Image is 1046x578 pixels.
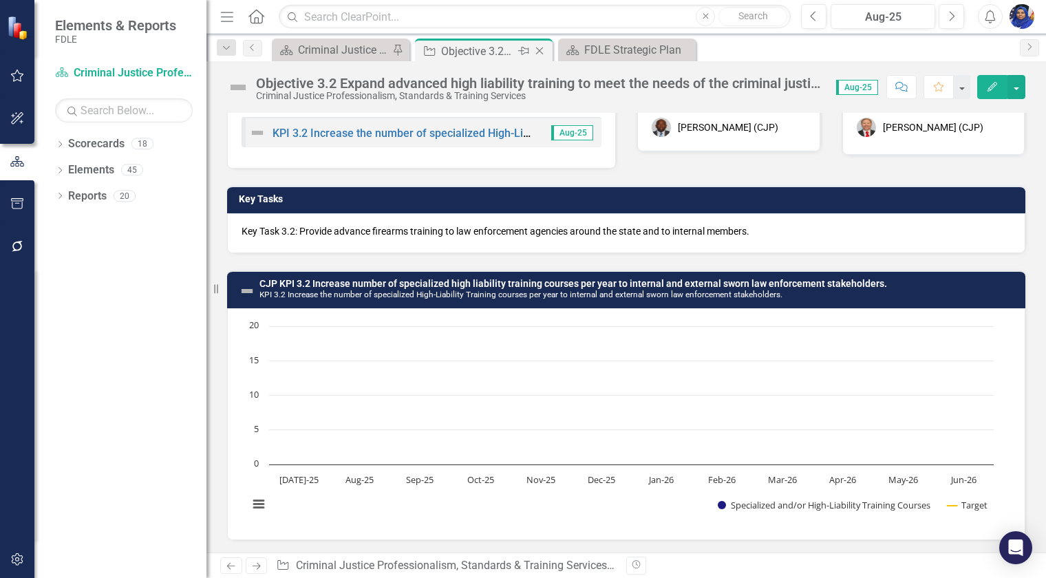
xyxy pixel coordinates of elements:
div: Criminal Justice Professionalism, Standards & Training Services [256,91,822,101]
a: KPI 3.2 Increase the number of specialized High-Liability Training courses per year to internal a... [273,127,989,140]
text: 5 [254,422,259,435]
div: Criminal Justice Professionalism, Standards & Training Services Landing Page [298,41,389,58]
text: Nov-25 [526,473,555,486]
div: » » [276,558,616,574]
img: ClearPoint Strategy [7,16,31,40]
div: Chart. Highcharts interactive chart. [242,319,1011,526]
a: Reports [68,189,107,204]
input: Search Below... [55,98,193,122]
input: Search ClearPoint... [279,5,791,29]
span: Elements & Reports [55,17,176,34]
text: 20 [249,319,259,331]
p: Key Task 3.2: Provide advance firearms training to law enforcement agencies around the state and ... [242,224,1011,238]
text: 10 [249,388,259,400]
div: 20 [114,190,136,202]
button: View chart menu, Chart [248,494,268,513]
div: Objective 3.2 Expand advanced high liability training to meet the needs of the criminal justice c... [256,76,822,91]
img: Somi Akter [1010,4,1034,29]
text: Mar-26 [768,473,797,486]
button: Show Specialized and/or High-Liability Training Courses [718,499,933,511]
button: Aug-25 [831,4,935,29]
small: KPI 3.2 Increase the number of specialized High-Liability Training courses per year to internal a... [259,290,782,299]
text: Sep-25 [406,473,434,486]
small: FDLE [55,34,176,45]
button: Show Target [948,499,988,511]
img: Chad Brown [652,118,671,137]
text: Dec-25 [588,473,615,486]
div: 18 [131,138,153,150]
div: Open Intercom Messenger [999,531,1032,564]
h3: Key Tasks [239,194,1018,204]
text: Oct-25 [467,473,494,486]
text: Jan-26 [648,473,674,486]
a: CJP KPI 3.2 Increase number of specialized high liability training courses per year to internal a... [259,278,887,289]
div: Objective 3.2 Expand advanced high liability training to meet the needs of the criminal justice c... [441,43,515,60]
div: FDLE Strategic Plan [584,41,692,58]
a: Criminal Justice Professionalism, Standards & Training Services [55,65,193,81]
button: Search [718,7,787,26]
a: Criminal Justice Professionalism, Standards & Training Services Landing Page [275,41,389,58]
text: Aug-25 [345,473,374,486]
img: Brett Kirkland [857,118,876,137]
img: Not Defined [239,283,255,299]
a: Criminal Justice Professionalism, Standards & Training Services [296,559,615,572]
span: Aug-25 [836,80,878,95]
img: Not Defined [249,125,266,141]
a: Elements [68,162,114,178]
div: Aug-25 [835,9,930,25]
span: Aug-25 [551,125,593,140]
svg: Interactive chart [242,319,1001,526]
text: [DATE]-25 [279,473,319,486]
text: Feb-26 [708,473,736,486]
text: 15 [249,354,259,366]
a: FDLE Strategic Plan [562,41,692,58]
text: Jun-26 [950,473,976,486]
a: Scorecards [68,136,125,152]
div: [PERSON_NAME] (CJP) [883,120,983,134]
span: Search [738,10,768,21]
text: 0 [254,457,259,469]
text: May-26 [888,473,918,486]
div: 45 [121,164,143,176]
text: Apr-26 [829,473,856,486]
img: Not Defined [227,76,249,98]
div: [PERSON_NAME] (CJP) [678,120,778,134]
